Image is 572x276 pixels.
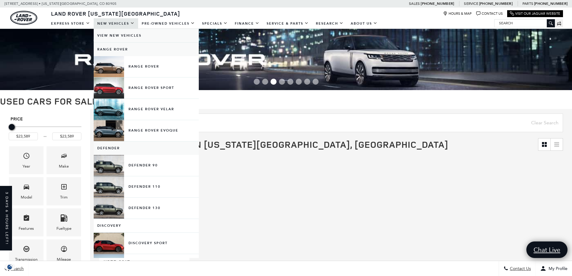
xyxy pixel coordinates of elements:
div: Price [9,122,81,140]
span: Parts [522,2,533,6]
a: Discovery Sport [94,233,199,254]
a: Service & Parts [263,18,312,29]
span: Used 2017 [104,259,180,265]
a: Finance [231,18,263,29]
section: Click to Open Cookie Consent Modal [3,264,17,270]
div: Model [21,194,32,201]
div: FeaturesFeatures [9,208,44,236]
span: Go to slide 8 [313,79,319,85]
div: Transmission [15,256,38,263]
span: Chat Live [531,246,563,254]
a: Pre-Owned Vehicles [138,18,198,29]
a: Specials [198,18,231,29]
a: Range Rover Sport [94,77,199,99]
a: Defender 130 [94,198,199,219]
span: Year [23,151,30,163]
span: Go to slide 2 [262,79,268,85]
span: Model [23,182,30,194]
div: Mileage [57,256,71,263]
a: New Vehicles [94,18,138,29]
div: Maximum Price [9,124,15,130]
span: Contact Us [508,266,531,271]
input: Search Inventory [99,114,563,132]
span: Features [23,213,30,225]
a: Research [312,18,347,29]
span: Trim [60,182,68,194]
div: Trim [60,194,68,201]
div: ModelModel [9,177,44,205]
span: Land Rover [US_STATE][GEOGRAPHIC_DATA] [51,10,180,17]
a: Used 2017BMW 2 Series M240i [104,259,185,271]
span: Go to slide 1 [254,79,260,85]
span: 1 Vehicle for Sale in [US_STATE][GEOGRAPHIC_DATA], [GEOGRAPHIC_DATA] [99,138,448,150]
a: EXPRESS STORE [47,18,94,29]
a: [PHONE_NUMBER] [479,1,513,6]
a: Visit Our Jaguar Website [510,11,560,16]
div: FueltypeFueltype [47,208,81,236]
div: YearYear [9,146,44,174]
a: Contact Us [476,11,503,16]
a: Range Rover [94,43,199,56]
a: Range Rover Velar [94,99,199,120]
a: [PHONE_NUMBER] [534,1,567,6]
a: Defender [94,141,199,155]
span: Mileage [60,244,68,256]
input: Maximum [52,132,81,140]
span: Fueltype [60,213,68,225]
input: Search [495,20,555,27]
h5: Price [11,117,80,122]
input: Minimum [9,132,38,140]
a: land-rover [10,11,37,25]
span: Go to slide 6 [296,79,302,85]
a: Discovery [94,254,199,275]
span: Transmission [23,244,30,256]
a: View New Vehicles [94,29,199,42]
div: TransmissionTransmission [9,239,44,267]
button: Open user profile menu [536,261,572,276]
img: Land Rover [10,11,37,25]
div: Make [59,163,69,170]
span: Go to slide 5 [287,79,293,85]
span: Make [60,151,68,163]
a: Discovery [94,219,199,232]
a: [STREET_ADDRESS] • [US_STATE][GEOGRAPHIC_DATA], CO 80905 [5,2,117,6]
div: Fueltype [56,225,71,232]
span: Service [464,2,478,6]
div: MakeMake [47,146,81,174]
div: MileageMileage [47,239,81,267]
span: My Profile [546,266,567,271]
a: [PHONE_NUMBER] [421,1,454,6]
div: TrimTrim [47,177,81,205]
a: Defender 110 [94,176,199,197]
a: Range Rover Evoque [94,120,199,141]
nav: Main Navigation [47,18,381,29]
a: About Us [347,18,381,29]
div: Year [23,163,30,170]
img: Opt-Out Icon [3,264,17,270]
span: Go to slide 4 [279,79,285,85]
div: Features [19,225,34,232]
span: Sales [409,2,420,6]
span: Go to slide 3 [271,79,277,85]
a: Range Rover [94,56,199,77]
a: Chat Live [526,241,567,258]
span: Go to slide 7 [304,79,310,85]
a: Land Rover [US_STATE][GEOGRAPHIC_DATA] [47,10,184,17]
a: Defender 90 [94,155,199,176]
a: Hours & Map [443,11,472,16]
